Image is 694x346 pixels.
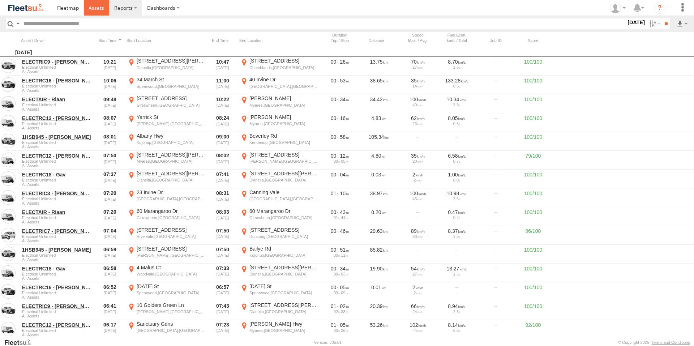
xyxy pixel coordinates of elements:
div: 10:47 [DATE] [209,57,236,75]
span: Electrical Unlimited [22,197,92,201]
span: 58 [340,134,349,140]
label: Click to View Event Location [127,302,206,319]
div: Albany Hwy [137,133,205,139]
span: 00 [331,97,339,102]
span: 11 [341,253,348,257]
div: 89 [401,228,435,234]
div: 2 [401,171,435,178]
a: View Asset in Asset Management [1,265,16,280]
div: 8.05 [440,115,474,121]
div: [2095s] 13/08/2025 06:58 - 13/08/2025 07:33 [323,265,357,272]
div: 100/100 [517,283,549,300]
a: View Asset in Asset Management [1,96,16,111]
div: 60 Marangaroo Dr [249,208,318,214]
span: 05 [340,285,349,290]
span: 46 [340,228,349,234]
span: 03 [341,272,348,276]
div: [3088s] 13/08/2025 06:59 - 13/08/2025 07:50 [323,247,357,253]
div: [736s] 13/08/2025 07:50 - 13/08/2025 08:02 [323,153,357,159]
div: 45 [401,197,435,201]
div: 27 [401,272,435,276]
div: Rivervale,[GEOGRAPHIC_DATA] [137,234,205,239]
div: Beverley Rd [249,133,318,139]
span: 34 [340,97,349,102]
div: Job ID [478,38,514,43]
div: 08:24 [DATE] [209,114,236,131]
a: View Asset in Asset Management [1,284,16,299]
span: 00 [331,78,339,84]
div: 6.58 [440,153,474,159]
div: 100/100 [517,95,549,112]
div: Click to Sort [361,38,397,43]
div: 06:59 [DATE] [96,245,124,263]
div: [GEOGRAPHIC_DATA],[GEOGRAPHIC_DATA] [249,84,318,89]
div: 105.34 [361,133,397,150]
span: 00 [331,134,339,140]
label: Click to View Event Location [239,302,319,319]
div: 08:01 [DATE] [96,133,124,150]
div: 1.6 [440,65,474,69]
a: ELECTRC12 - [PERSON_NAME] [22,115,92,121]
a: ELECTRC16 - [PERSON_NAME] [22,284,92,291]
div: 10:22 [DATE] [209,95,236,112]
span: 12 [340,153,349,159]
div: 70 [401,59,435,65]
div: 07:04 [DATE] [96,227,124,244]
a: ELECTRIC3 - [PERSON_NAME] [22,190,92,197]
div: 100 [401,190,435,197]
div: [3521s] 13/08/2025 08:01 - 13/08/2025 09:00 [323,134,357,140]
span: 00 [334,159,340,163]
div: Click to Sort [209,38,236,43]
div: 3.5 [440,234,474,239]
a: ELECTRC12 - [PERSON_NAME] [22,153,92,159]
div: 23 [401,121,435,126]
div: Dianella,[GEOGRAPHIC_DATA] [249,178,318,183]
a: ELECTRIC9 - [PERSON_NAME] [22,303,92,309]
div: [STREET_ADDRESS][PERSON_NAME] [249,302,318,308]
div: Wayne Betts [607,3,628,13]
a: View Asset in Asset Management [1,190,16,205]
div: 133.28 [440,77,474,84]
span: Electrical Unlimited [22,84,92,88]
div: [STREET_ADDRESS][PERSON_NAME] [137,170,205,177]
div: 09:48 [DATE] [96,95,124,112]
label: Click to View Event Location [239,245,319,263]
div: 100/100 [517,302,549,319]
div: 29.63 [361,227,397,244]
div: Myaree,[GEOGRAPHIC_DATA] [249,121,318,126]
div: 20 [401,159,435,163]
label: Click to View Event Location [239,133,319,150]
div: Spearwood,[GEOGRAPHIC_DATA] [137,290,205,295]
span: Filter Results to this Group [22,201,92,205]
span: 00 [334,253,340,257]
div: 100/100 [517,114,549,131]
span: Filter Results to this Group [22,88,92,93]
label: Export results as... [676,18,688,29]
div: Kojonup,[GEOGRAPHIC_DATA] [249,253,318,258]
span: 00 [331,266,339,272]
span: 04 [340,172,349,178]
div: [STREET_ADDRESS] [137,95,205,102]
div: [310s] 13/08/2025 06:52 - 13/08/2025 06:57 [323,284,357,291]
div: 96/100 [517,227,549,244]
span: 00 [331,172,339,178]
div: Click to Sort [96,38,124,43]
div: 2 [401,291,435,295]
span: 09 [341,291,348,295]
a: 1HSB945 - [PERSON_NAME] [22,134,92,140]
div: 3.3 [440,103,474,107]
div: 100/100 [517,208,549,225]
div: Kendenup,[GEOGRAPHIC_DATA] [249,140,318,145]
span: 05 [341,159,348,163]
span: 26 [340,59,349,65]
div: 07:41 [DATE] [209,170,236,188]
div: [GEOGRAPHIC_DATA],[GEOGRAPHIC_DATA] [137,196,205,201]
span: 00 [331,59,339,65]
span: Filter Results to this Group [22,163,92,168]
span: 44 [341,215,348,220]
span: 00 [334,272,340,276]
div: 10.34 [440,96,474,103]
div: 08:02 [DATE] [209,151,236,169]
label: Click to View Event Location [127,321,206,338]
span: 00 [331,247,339,253]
